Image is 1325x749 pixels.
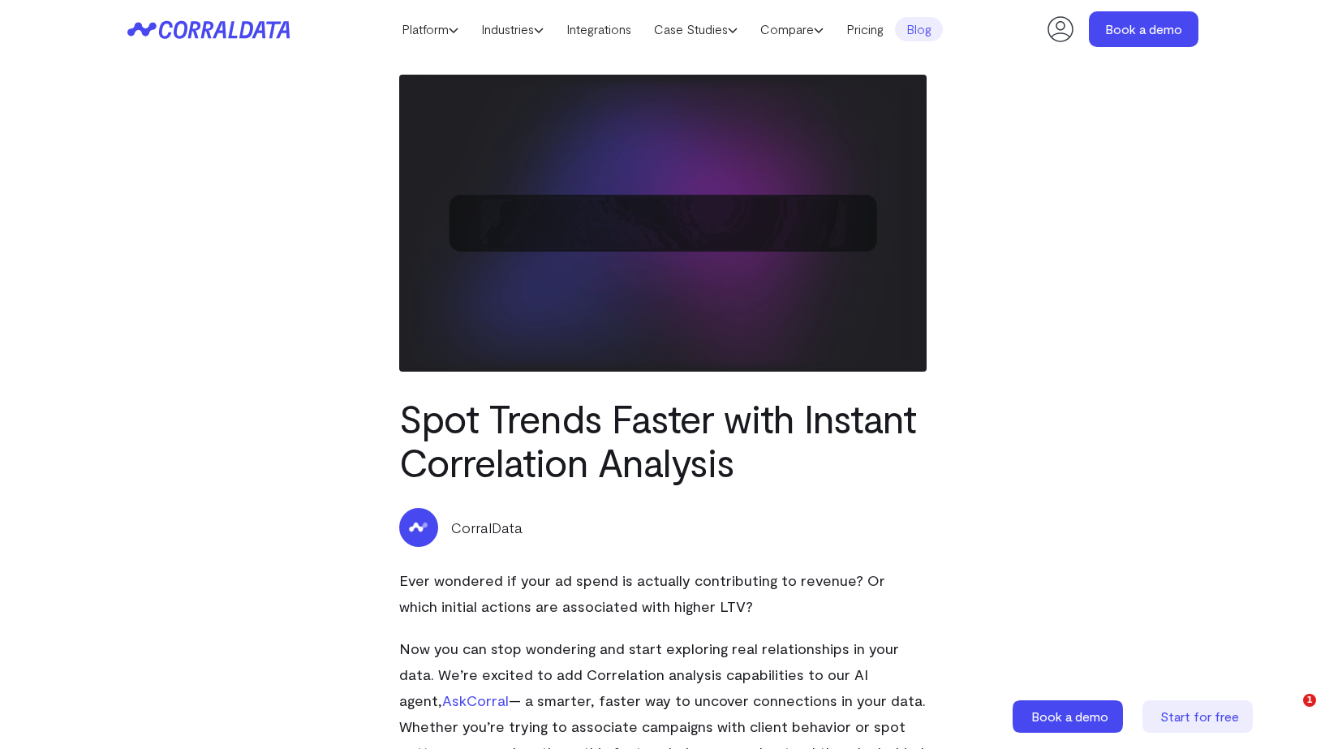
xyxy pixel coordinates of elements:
a: Case Studies [643,17,749,41]
p: CorralData [451,517,523,538]
a: Integrations [555,17,643,41]
span: 1 [1303,694,1316,707]
iframe: Intercom live chat [1270,694,1309,733]
a: Blog [895,17,943,41]
a: Platform [390,17,470,41]
span: Ever wondered if your ad spend is actually contributing to revenue? Or which initial actions are ... [399,571,885,615]
a: AskCorral [442,691,509,709]
a: Industries [470,17,555,41]
span: Start for free [1160,708,1239,724]
a: Start for free [1142,700,1256,733]
span: Book a demo [1031,708,1108,724]
a: Book a demo [1013,700,1126,733]
a: Pricing [835,17,895,41]
a: Book a demo [1089,11,1198,47]
a: Compare [749,17,835,41]
h1: Spot Trends Faster with Instant Correlation Analysis [399,396,927,484]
